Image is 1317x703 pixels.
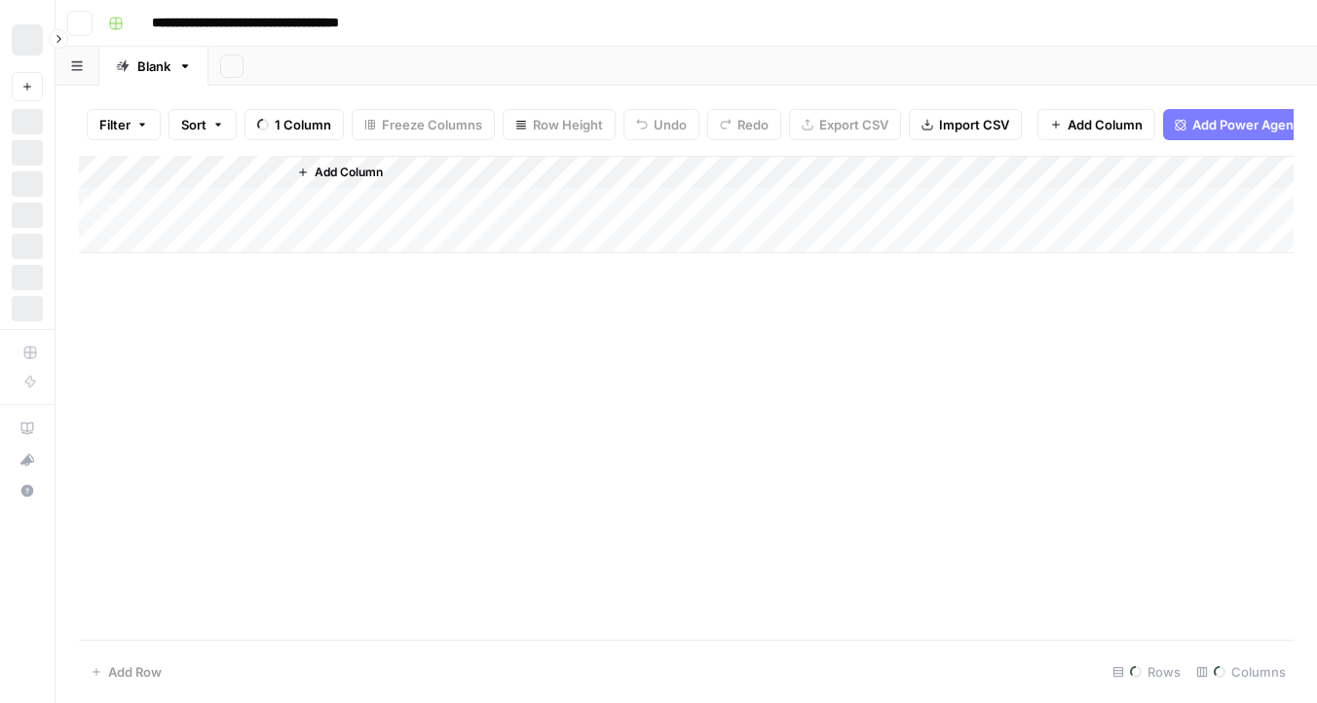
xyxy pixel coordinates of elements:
span: Add Column [315,164,383,181]
button: What's new? [12,444,43,475]
span: Freeze Columns [382,115,482,134]
button: Freeze Columns [352,109,495,140]
span: Import CSV [939,115,1009,134]
span: Export CSV [819,115,888,134]
span: Redo [737,115,769,134]
div: Blank [137,56,170,76]
span: Undo [654,115,687,134]
span: Add Power Agent [1192,115,1298,134]
div: Rows [1105,656,1188,687]
button: Import CSV [909,109,1022,140]
button: Export CSV [789,109,901,140]
button: Help + Support [12,475,43,506]
a: AirOps Academy [12,413,43,444]
span: Sort [181,115,207,134]
button: Add Row [79,656,173,687]
button: Sort [169,109,237,140]
span: Row Height [533,115,603,134]
span: Add Column [1068,115,1143,134]
span: Add Row [108,662,162,682]
span: Filter [99,115,131,134]
div: Columns [1188,656,1294,687]
button: Row Height [503,109,616,140]
button: Redo [707,109,781,140]
button: Add Column [1037,109,1155,140]
button: Undo [623,109,699,140]
span: 1 Column [275,115,331,134]
button: Add Column [289,160,391,185]
button: Add Power Agent [1163,109,1310,140]
a: Blank [99,47,208,86]
button: 1 Column [245,109,344,140]
button: Filter [87,109,161,140]
div: What's new? [13,445,42,474]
